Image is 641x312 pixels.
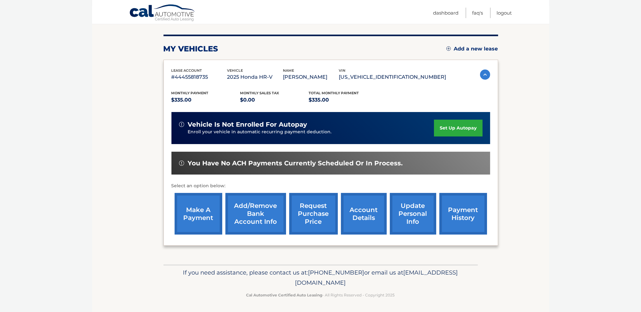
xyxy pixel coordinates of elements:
p: $0.00 [240,96,309,104]
span: vin [339,68,346,73]
strong: Cal Automotive Certified Auto Leasing [246,293,323,297]
p: If you need assistance, please contact us at: or email us at [168,268,474,288]
a: make a payment [175,193,222,235]
p: $335.00 [171,96,240,104]
a: Logout [497,8,512,18]
span: Monthly Payment [171,91,209,95]
a: Cal Automotive [129,4,196,23]
a: Add/Remove bank account info [225,193,286,235]
h2: my vehicles [164,44,218,54]
span: vehicle [227,68,243,73]
span: lease account [171,68,202,73]
span: [PHONE_NUMBER] [308,269,364,276]
a: Dashboard [433,8,459,18]
a: update personal info [390,193,436,235]
a: set up autopay [434,120,482,136]
p: $335.00 [309,96,378,104]
p: Select an option below: [171,182,490,190]
a: request purchase price [289,193,338,235]
span: Monthly sales Tax [240,91,279,95]
p: [PERSON_NAME] [283,73,339,82]
img: alert-white.svg [179,161,184,166]
span: Total Monthly Payment [309,91,359,95]
img: add.svg [446,46,451,51]
span: name [283,68,294,73]
p: - All Rights Reserved - Copyright 2025 [168,292,474,298]
a: payment history [439,193,487,235]
p: Enroll your vehicle in automatic recurring payment deduction. [188,129,434,136]
a: Add a new lease [446,46,498,52]
img: alert-white.svg [179,122,184,127]
a: FAQ's [472,8,483,18]
span: vehicle is not enrolled for autopay [188,121,307,129]
span: You have no ACH payments currently scheduled or in process. [188,159,403,167]
p: #44455818735 [171,73,227,82]
p: [US_VEHICLE_IDENTIFICATION_NUMBER] [339,73,446,82]
img: accordion-active.svg [480,70,490,80]
span: [EMAIL_ADDRESS][DOMAIN_NAME] [295,269,458,286]
p: 2025 Honda HR-V [227,73,283,82]
a: account details [341,193,387,235]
